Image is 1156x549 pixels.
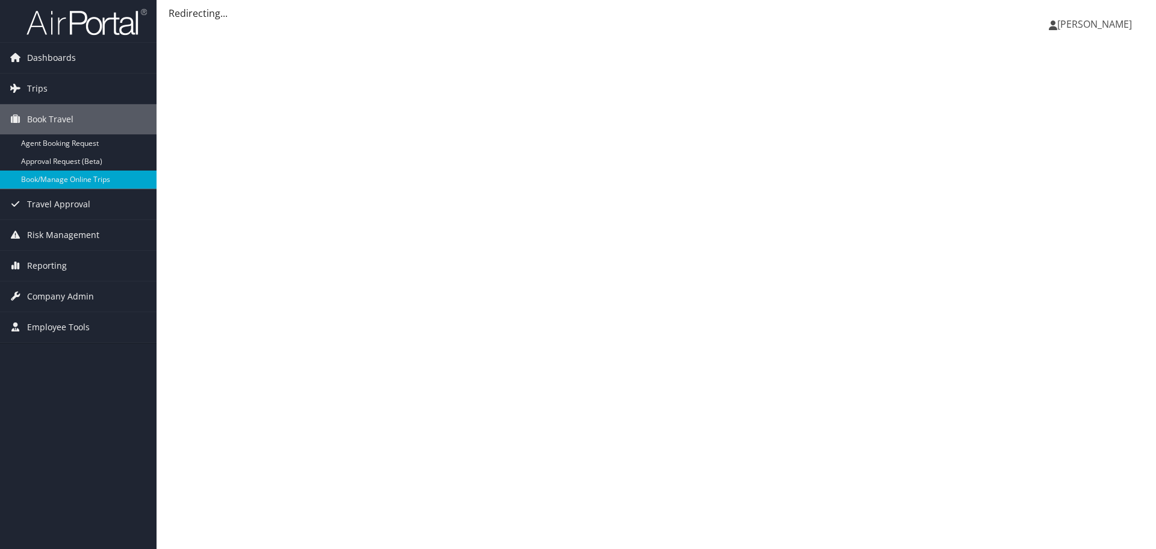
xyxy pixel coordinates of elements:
[1049,6,1144,42] a: [PERSON_NAME]
[27,189,90,219] span: Travel Approval
[27,43,76,73] span: Dashboards
[27,220,99,250] span: Risk Management
[169,6,1144,20] div: Redirecting...
[27,251,67,281] span: Reporting
[27,74,48,104] span: Trips
[27,281,94,312] span: Company Admin
[27,104,73,134] span: Book Travel
[1057,17,1132,31] span: [PERSON_NAME]
[27,312,90,342] span: Employee Tools
[26,8,147,36] img: airportal-logo.png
